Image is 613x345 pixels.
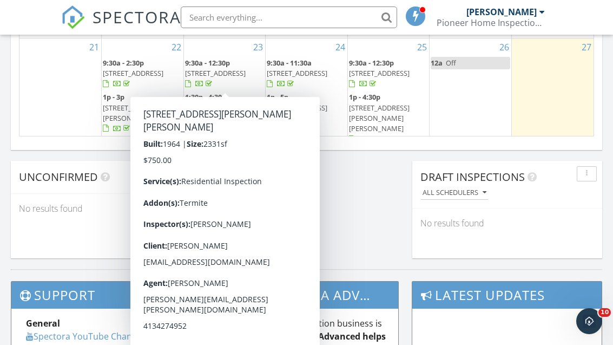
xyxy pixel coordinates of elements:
span: Unconfirmed [19,170,98,184]
h3: Try spectora advanced [DATE] [215,282,398,308]
a: 9:30a - 2:30p [STREET_ADDRESS] [103,57,182,91]
span: [STREET_ADDRESS][PERSON_NAME][PERSON_NAME] [349,103,410,133]
div: Pioneer Home Inspection Services LLC [437,17,545,28]
td: Go to September 21, 2025 [19,38,102,147]
h3: Support [11,282,201,308]
a: 1p - 4:30p [STREET_ADDRESS][PERSON_NAME][PERSON_NAME] [349,91,429,146]
a: Spectora YouTube Channel [26,330,144,342]
a: 1:30p - 4:30p [STREET_ADDRESS][PERSON_NAME][PERSON_NAME] [185,92,246,144]
span: 9:30a - 12:30p [349,58,394,68]
div: All schedulers [423,189,486,197]
div: [PERSON_NAME] [466,6,537,17]
span: Draft Inspections [420,170,525,184]
span: 9:30a - 11:30a [267,58,312,68]
span: [STREET_ADDRESS] [267,68,327,78]
a: Go to September 27, 2025 [579,38,594,56]
td: Go to September 25, 2025 [347,38,430,147]
span: [STREET_ADDRESS] [185,68,246,78]
a: Go to September 22, 2025 [169,38,183,56]
a: 9:30a - 12:30p [STREET_ADDRESS] [349,58,410,88]
td: Go to September 22, 2025 [102,38,184,147]
span: [STREET_ADDRESS] [349,68,410,78]
span: [STREET_ADDRESS][PERSON_NAME][PERSON_NAME] [185,103,246,133]
span: 10 [598,308,611,317]
span: 9:30a - 2:30p [103,58,144,68]
span: 1p - 3p [103,92,124,102]
a: Go to September 24, 2025 [333,38,347,56]
a: 1p - 3p [STREET_ADDRESS][PERSON_NAME] [103,91,182,135]
a: Go to September 25, 2025 [415,38,429,56]
div: No results found [412,209,602,238]
h3: Latest Updates [412,282,602,308]
a: SPECTORA [61,15,181,37]
a: 9:30a - 11:30a [STREET_ADDRESS] [267,57,346,91]
td: Go to September 24, 2025 [266,38,348,147]
a: 9:30a - 12:30p [STREET_ADDRESS] [185,57,265,91]
td: Go to September 26, 2025 [430,38,512,147]
div: No results found [11,194,201,223]
button: All schedulers [420,186,489,200]
input: Search everything... [181,6,397,28]
strong: General [26,317,60,329]
a: Go to September 21, 2025 [87,38,101,56]
span: SPECTORA [93,5,181,28]
a: Go to September 26, 2025 [497,38,511,56]
a: 9:30a - 12:30p [STREET_ADDRESS] [349,57,429,91]
span: [STREET_ADDRESS] [103,68,163,78]
a: 9:30a - 2:30p [STREET_ADDRESS] [103,58,163,88]
span: 9:30a - 12:30p [185,58,230,68]
a: 1p - 5p [STREET_ADDRESS] [267,91,346,125]
a: 1:30p - 4:30p [STREET_ADDRESS][PERSON_NAME][PERSON_NAME] [185,91,265,146]
a: 1p - 3p [STREET_ADDRESS][PERSON_NAME] [103,92,163,133]
span: 1p - 4:30p [349,92,380,102]
a: 9:30a - 12:30p [STREET_ADDRESS] [185,58,246,88]
iframe: Intercom live chat [576,308,602,334]
span: [STREET_ADDRESS][PERSON_NAME] [103,103,163,123]
span: 12a [431,58,443,68]
td: Go to September 23, 2025 [183,38,266,147]
span: [STREET_ADDRESS] [267,103,327,113]
a: 1p - 4:30p [STREET_ADDRESS][PERSON_NAME][PERSON_NAME] [349,92,410,144]
span: Off [446,58,456,68]
td: Go to September 27, 2025 [511,38,594,147]
a: Go to September 23, 2025 [251,38,265,56]
span: 1:30p - 4:30p [185,92,226,102]
img: The Best Home Inspection Software - Spectora [61,5,85,29]
a: 1p - 5p [STREET_ADDRESS] [267,92,327,122]
a: 9:30a - 11:30a [STREET_ADDRESS] [267,58,327,88]
span: 1p - 5p [267,92,288,102]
